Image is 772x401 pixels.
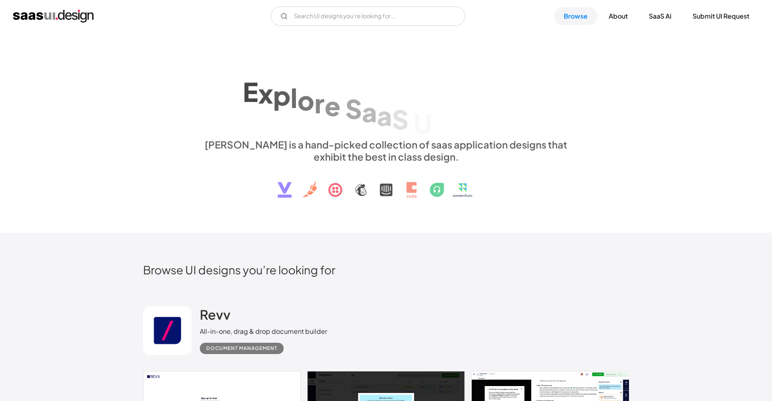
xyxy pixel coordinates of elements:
[258,78,273,109] div: x
[345,93,362,124] div: S
[362,96,377,127] div: a
[377,100,392,131] div: a
[200,306,231,322] h2: Revv
[683,7,759,25] a: Submit UI Request
[639,7,681,25] a: SaaS Ai
[243,76,258,107] div: E
[392,104,408,135] div: S
[200,306,231,327] a: Revv
[143,263,629,277] h2: Browse UI designs you’re looking for
[325,90,340,121] div: e
[291,82,297,113] div: l
[200,327,327,336] div: All-in-one, drag & drop document builder
[413,107,432,138] div: U
[206,344,277,353] div: Document Management
[271,6,465,26] input: Search UI designs you're looking for...
[273,80,291,111] div: p
[13,10,94,23] a: home
[200,68,573,131] h1: Explore SaaS UI design patterns & interactions.
[271,6,465,26] form: Email Form
[263,163,509,205] img: text, icon, saas logo
[297,85,314,116] div: o
[554,7,597,25] a: Browse
[599,7,637,25] a: About
[200,138,573,163] div: [PERSON_NAME] is a hand-picked collection of saas application designs that exhibit the best in cl...
[314,87,325,118] div: r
